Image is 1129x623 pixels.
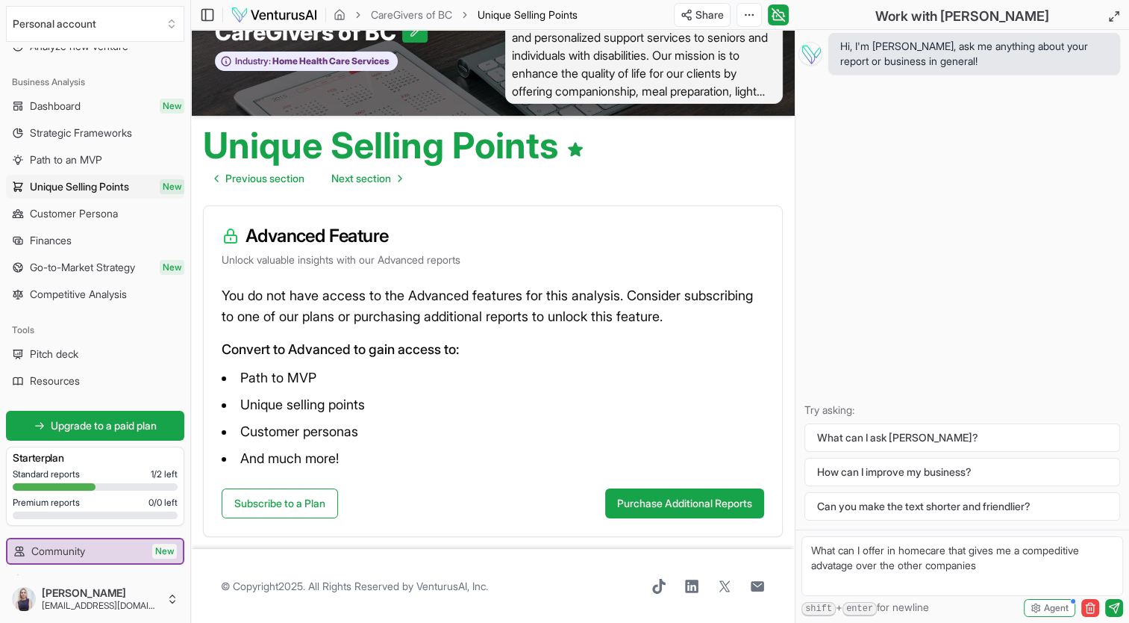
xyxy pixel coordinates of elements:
[203,128,584,164] h1: Unique Selling Points
[801,536,1123,596] textarea: What can I offer in homecare that gives me a compeditive advatage over the other companies
[222,285,764,327] p: You do not have access to the Advanced features for this analysis. Consider subscribing to one of...
[674,3,731,27] button: Share
[30,152,102,167] span: Path to an MVP
[478,7,578,22] span: Unique Selling Points
[804,458,1120,486] button: How can I improve my business?
[6,70,184,94] div: Business Analysis
[7,539,183,563] a: CommunityNew
[231,6,318,24] img: logo
[30,125,132,140] span: Strategic Frameworks
[225,171,304,186] span: Previous section
[30,233,72,248] span: Finances
[12,587,36,611] img: ACg8ocJRnRmH6vbeOHYZZrl0eO_9reNx_TV2U6ZsaH0Ny3i41o3r5g=s96-c
[30,374,80,388] span: Resources
[804,424,1120,452] button: What can I ask [PERSON_NAME]?
[478,8,578,21] span: Unique Selling Points
[6,318,184,342] div: Tools
[222,224,764,248] h3: Advanced Feature
[203,164,413,193] nav: pagination
[6,342,184,366] a: Pitch deck
[42,586,160,600] span: [PERSON_NAME]
[235,55,271,67] span: Industry:
[1024,599,1075,617] button: Agent
[42,600,160,612] span: [EMAIL_ADDRESS][DOMAIN_NAME]
[840,39,1108,69] span: Hi, I'm [PERSON_NAME], ask me anything about your report or business in general!
[6,6,184,42] button: Select an organization
[160,179,184,194] span: New
[6,148,184,172] a: Path to an MVP
[6,229,184,252] a: Finances
[160,99,184,114] span: New
[222,252,764,267] p: Unlock valuable insights with our Advanced reports
[875,6,1049,27] h2: Work with [PERSON_NAME]
[221,579,488,594] span: © Copyright 2025 . All Rights Reserved by .
[798,42,822,66] img: Vera
[31,544,85,559] span: Community
[334,7,578,22] nav: breadcrumb
[6,255,184,279] a: Go-to-Market StrategyNew
[148,497,178,509] span: 0 / 0 left
[30,572,113,587] span: Example ventures
[51,418,157,433] span: Upgrade to a paid plan
[6,369,184,393] a: Resources
[13,468,80,480] span: Standard reports
[203,164,316,193] a: Go to previous page
[222,339,764,360] p: Convert to Advanced to gain access to:
[6,581,184,617] button: [PERSON_NAME][EMAIL_ADDRESS][DOMAIN_NAME]
[605,489,764,518] button: Purchase Additional Reports
[801,600,929,616] span: + for newline
[30,179,129,194] span: Unique Selling Points
[416,580,486,592] a: VenturusAI, Inc
[222,366,764,390] li: Path to MVP
[6,121,184,145] a: Strategic Frameworks
[6,202,184,226] a: Customer Persona
[801,602,836,616] kbd: shift
[222,447,764,471] li: And much more!
[6,411,184,441] a: Upgrade to a paid plan
[371,7,452,22] a: CareGivers of BC
[6,282,184,306] a: Competitive Analysis
[842,602,877,616] kbd: enter
[222,420,764,444] li: Customer personas
[13,497,80,509] span: Premium reports
[319,164,413,193] a: Go to next page
[6,175,184,199] a: Unique Selling PointsNew
[151,468,178,480] span: 1 / 2 left
[804,403,1120,418] p: Try asking:
[695,7,724,22] span: Share
[30,347,78,362] span: Pitch deck
[222,489,338,518] a: Subscribe to a Plan
[30,206,118,221] span: Customer Persona
[271,55,390,67] span: Home Health Care Services
[160,260,184,275] span: New
[30,260,135,275] span: Go-to-Market Strategy
[152,544,177,559] span: New
[6,568,184,592] a: Example ventures
[222,393,764,417] li: Unique selling points
[1044,602,1069,614] span: Agent
[30,287,127,302] span: Competitive Analysis
[30,99,81,114] span: Dashboard
[804,492,1120,521] button: Can you make the text shorter and friendlier?
[6,94,184,118] a: DashboardNew
[215,52,398,72] button: Industry:Home Health Care Services
[13,450,178,465] h3: Starter plan
[215,19,402,46] span: CareGivers of BC
[331,171,391,186] span: Next section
